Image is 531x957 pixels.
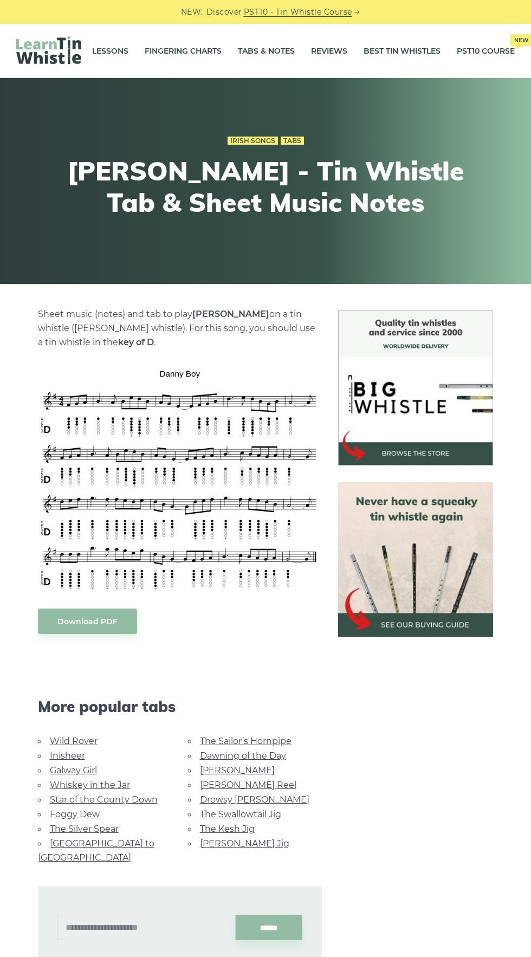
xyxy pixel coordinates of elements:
[192,309,269,319] strong: [PERSON_NAME]
[238,37,295,64] a: Tabs & Notes
[228,137,278,145] a: Irish Songs
[16,36,81,64] img: LearnTinWhistle.com
[38,697,322,716] span: More popular tabs
[281,137,304,145] a: Tabs
[50,794,158,805] a: Star of the County Down
[50,765,97,775] a: Galway Girl
[457,37,515,64] a: PST10 CourseNew
[200,765,275,775] a: [PERSON_NAME]
[50,736,98,746] a: Wild Rover
[50,824,119,834] a: The Silver Spear
[145,37,222,64] a: Fingering Charts
[200,809,281,819] a: The Swallowtail Jig
[338,310,494,465] img: BigWhistle Tin Whistle Store
[200,824,255,834] a: The Kesh Jig
[118,337,154,347] strong: key of D
[200,780,296,790] a: [PERSON_NAME] Reel
[311,37,347,64] a: Reviews
[200,751,286,761] a: Dawning of the Day
[50,809,100,819] a: Foggy Dew
[338,482,494,637] img: tin whistle buying guide
[38,609,137,634] a: Download PDF
[92,37,128,64] a: Lessons
[200,838,289,849] a: [PERSON_NAME] Jig
[200,794,309,805] a: Drowsy [PERSON_NAME]
[38,366,322,592] img: Danny Boy Tin Whistle Tab & Sheet Music
[50,780,130,790] a: Whiskey in the Jar
[200,736,292,746] a: The Sailor’s Hornpipe
[38,838,154,863] a: [GEOGRAPHIC_DATA] to [GEOGRAPHIC_DATA]
[38,307,322,350] p: Sheet music (notes) and tab to play on a tin whistle ([PERSON_NAME] whistle). For this song, you ...
[364,37,441,64] a: Best Tin Whistles
[66,156,465,218] h1: [PERSON_NAME] - Tin Whistle Tab & Sheet Music Notes
[50,751,85,761] a: Inisheer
